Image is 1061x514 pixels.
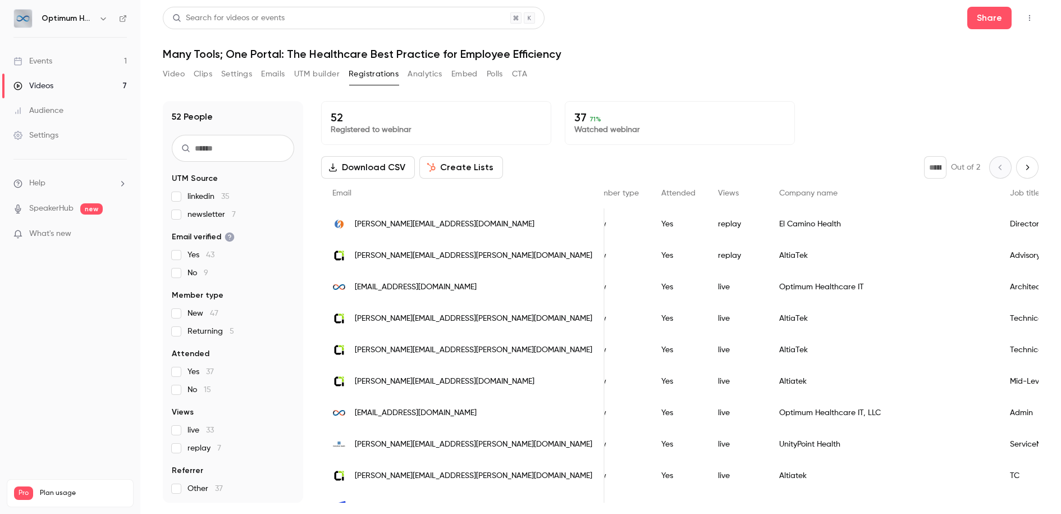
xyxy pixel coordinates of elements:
[419,156,503,179] button: Create Lists
[331,111,542,124] p: 52
[707,208,768,240] div: replay
[187,249,214,261] span: Yes
[707,240,768,271] div: replay
[707,271,768,303] div: live
[579,460,650,492] div: New
[172,173,294,494] section: facet-groups
[707,397,768,429] div: live
[321,156,415,179] button: Download CSV
[14,486,33,500] span: Pro
[355,439,592,451] span: [PERSON_NAME][EMAIL_ADDRESS][PERSON_NAME][DOMAIN_NAME]
[355,281,477,293] span: [EMAIL_ADDRESS][DOMAIN_NAME]
[13,178,127,189] li: help-dropdown-opener
[707,334,768,366] div: live
[451,65,478,83] button: Embed
[14,10,32,28] img: Optimum Healthcare IT
[951,162,980,173] p: Out of 2
[13,56,52,67] div: Events
[650,429,707,460] div: Yes
[217,444,221,452] span: 7
[80,203,103,215] span: new
[574,111,785,124] p: 37
[206,251,214,259] span: 43
[355,502,534,513] span: [PERSON_NAME][EMAIL_ADDRESS][DOMAIN_NAME]
[579,429,650,460] div: New
[579,303,650,334] div: New
[172,110,213,124] h1: 52 People
[707,366,768,397] div: live
[574,124,785,135] p: Watched webinar
[232,211,236,219] span: 7
[187,483,223,494] span: Other
[650,460,707,492] div: Yes
[42,13,94,24] h6: Optimum Healthcare IT
[215,485,223,493] span: 37
[187,366,214,377] span: Yes
[40,489,126,498] span: Plan usage
[221,65,252,83] button: Settings
[206,426,214,434] span: 33
[163,65,185,83] button: Video
[331,124,542,135] p: Registered to webinar
[1010,189,1040,197] span: Job title
[768,240,999,271] div: AltiaTek
[707,460,768,492] div: live
[332,189,351,197] span: Email
[172,12,285,24] div: Search for videos or events
[230,327,234,335] span: 5
[172,173,218,184] span: UTM Source
[779,189,838,197] span: Company name
[487,65,503,83] button: Polls
[187,308,218,319] span: New
[332,249,346,262] img: altiatek.com
[650,397,707,429] div: Yes
[707,303,768,334] div: live
[13,80,53,92] div: Videos
[768,303,999,334] div: AltiaTek
[579,366,650,397] div: New
[355,344,592,356] span: [PERSON_NAME][EMAIL_ADDRESS][PERSON_NAME][DOMAIN_NAME]
[332,501,346,514] img: rosewaylab.com
[768,208,999,240] div: El Camino Health
[332,280,346,294] img: optimumhit.com
[172,348,209,360] span: Attended
[355,376,534,388] span: [PERSON_NAME][EMAIL_ADDRESS][DOMAIN_NAME]
[29,228,71,240] span: What's new
[332,217,346,231] img: elcaminohealth.org
[13,130,58,141] div: Settings
[579,240,650,271] div: New
[589,115,601,123] span: 71 %
[707,429,768,460] div: live
[408,65,442,83] button: Analytics
[650,271,707,303] div: Yes
[172,465,203,476] span: Referrer
[650,334,707,366] div: Yes
[355,219,534,230] span: [PERSON_NAME][EMAIL_ADDRESS][DOMAIN_NAME]
[579,208,650,240] div: New
[172,407,194,418] span: Views
[768,334,999,366] div: AltiaTek
[332,406,346,420] img: optimumhit.com
[650,208,707,240] div: Yes
[332,469,346,483] img: altiatek.com
[332,312,346,325] img: altiatek.com
[204,386,211,394] span: 15
[332,343,346,357] img: altiatek.com
[172,290,223,301] span: Member type
[579,334,650,366] div: New
[187,191,230,202] span: linkedin
[187,425,214,436] span: live
[13,105,63,116] div: Audience
[579,397,650,429] div: New
[650,240,707,271] div: Yes
[718,189,739,197] span: Views
[768,271,999,303] div: Optimum Healthcare IT
[650,303,707,334] div: Yes
[768,429,999,460] div: UnityPoint Health
[579,271,650,303] div: New
[187,267,208,279] span: No
[206,368,214,376] span: 37
[332,375,346,388] img: altiatek.com
[661,189,696,197] span: Attended
[355,407,477,419] span: [EMAIL_ADDRESS][DOMAIN_NAME]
